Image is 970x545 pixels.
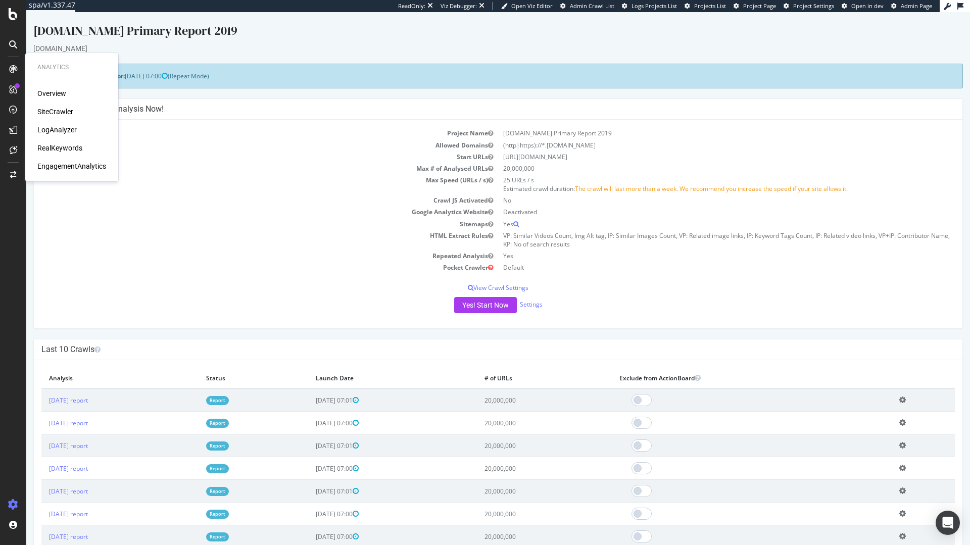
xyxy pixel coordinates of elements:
td: (http|https)://*.[DOMAIN_NAME] [472,127,929,139]
a: Project Settings [784,2,834,10]
td: Allowed Domains [15,127,472,139]
a: RealKeywords [37,143,82,153]
td: HTML Extract Rules [15,218,472,238]
td: 20,000,000 [472,151,929,162]
span: Logs Projects List [632,2,677,10]
strong: Next Launch Scheduled for: [15,60,99,68]
h4: Configure your New Analysis Now! [15,92,929,102]
td: 20,000,000 [451,445,586,468]
a: Report [180,520,203,529]
td: Yes [472,206,929,218]
a: Logs Projects List [622,2,677,10]
td: No [472,182,929,194]
td: Default [472,250,929,261]
span: [DATE] 07:01 [289,475,332,483]
a: Overview [37,88,66,98]
a: Project Page [734,2,776,10]
td: Pocket Crawler [15,250,472,261]
h4: Last 10 Crawls [15,332,929,342]
td: 20,000,000 [451,400,586,422]
button: Yes! Start Now [428,285,491,301]
td: Yes [472,238,929,250]
span: Admin Page [901,2,932,10]
a: Open Viz Editor [501,2,553,10]
span: The crawl will last more than a week. We recommend you increase the speed if your site allows it. [549,172,821,181]
span: [DATE] 07:01 [289,384,332,392]
a: Report [180,407,203,415]
td: 20,000,000 [451,513,586,536]
td: Repeated Analysis [15,238,472,250]
td: Start URLs [15,139,472,151]
td: Deactivated [472,194,929,206]
div: (Repeat Mode) [7,52,937,76]
td: VP: Similar Videos Count, Img Alt tag, IP: Similar Images Count, VP: Related image links, IP: Key... [472,218,929,238]
a: [DATE] report [23,429,62,438]
td: Google Analytics Website [15,194,472,206]
span: Admin Crawl List [570,2,614,10]
a: [DATE] report [23,520,62,529]
a: Settings [494,288,516,297]
div: Viz Debugger: [441,2,477,10]
div: Analytics [37,63,106,72]
th: # of URLs [451,356,586,376]
th: Launch Date [282,356,451,376]
td: Max # of Analysed URLs [15,151,472,162]
span: [DATE] 07:00 [289,452,332,461]
div: Open Intercom Messenger [936,511,960,535]
td: [URL][DOMAIN_NAME] [472,139,929,151]
span: [DATE] 07:00 [289,520,332,529]
p: View Crawl Settings [15,271,929,280]
td: Sitemaps [15,206,472,218]
a: [DATE] report [23,475,62,483]
td: Max Speed (URLs / s) [15,162,472,182]
span: [DATE] 07:01 [289,429,332,438]
div: [DOMAIN_NAME] Primary Report 2019 [7,10,937,31]
a: [DATE] report [23,384,62,392]
span: Projects List [694,2,726,10]
a: Report [180,452,203,461]
td: [DOMAIN_NAME] Primary Report 2019 [472,115,929,127]
a: Admin Page [891,2,932,10]
a: Admin Crawl List [560,2,614,10]
a: Report [180,384,203,392]
a: SiteCrawler [37,107,73,117]
td: Crawl JS Activated [15,182,472,194]
td: Project Name [15,115,472,127]
td: 20,000,000 [451,376,586,400]
span: [DATE] 07:00 [99,60,141,68]
span: Project Settings [793,2,834,10]
th: Analysis [15,356,172,376]
span: Open in dev [851,2,884,10]
span: [DATE] 07:00 [289,498,332,506]
a: LogAnalyzer [37,125,77,135]
td: 25 URLs / s Estimated crawl duration: [472,162,929,182]
span: Open Viz Editor [511,2,553,10]
th: Exclude from ActionBoard [586,356,865,376]
a: EngagementAnalytics [37,161,106,171]
span: Project Page [743,2,776,10]
a: [DATE] report [23,452,62,461]
a: Open in dev [842,2,884,10]
a: Report [180,498,203,506]
div: [DOMAIN_NAME] [7,31,937,41]
div: ReadOnly: [398,2,425,10]
a: Projects List [685,2,726,10]
td: 20,000,000 [451,468,586,490]
td: 20,000,000 [451,422,586,445]
a: [DATE] report [23,498,62,506]
a: Report [180,429,203,438]
span: [DATE] 07:00 [289,407,332,415]
td: 20,000,000 [451,490,586,513]
th: Status [172,356,282,376]
a: Report [180,475,203,483]
a: [DATE] report [23,407,62,415]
